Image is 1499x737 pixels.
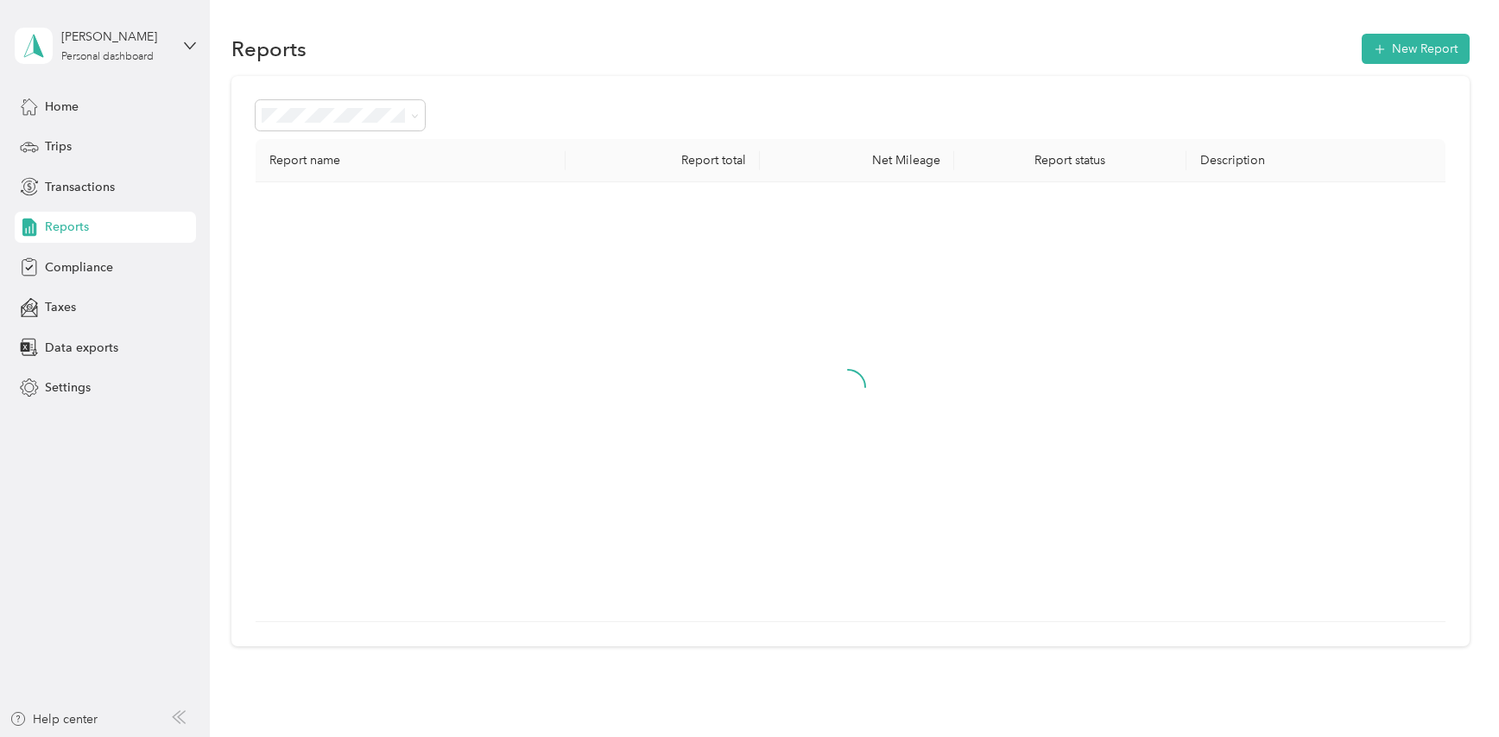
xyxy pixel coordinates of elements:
[968,153,1173,168] div: Report status
[1362,34,1470,64] button: New Report
[1402,640,1499,737] iframe: Everlance-gr Chat Button Frame
[61,28,169,46] div: [PERSON_NAME]
[9,710,98,728] button: Help center
[760,139,954,182] th: Net Mileage
[566,139,760,182] th: Report total
[45,378,91,397] span: Settings
[1186,139,1445,182] th: Description
[45,98,79,116] span: Home
[45,258,113,276] span: Compliance
[231,40,307,58] h1: Reports
[45,298,76,316] span: Taxes
[61,52,154,62] div: Personal dashboard
[45,137,72,156] span: Trips
[256,139,566,182] th: Report name
[45,178,115,196] span: Transactions
[45,339,118,357] span: Data exports
[45,218,89,236] span: Reports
